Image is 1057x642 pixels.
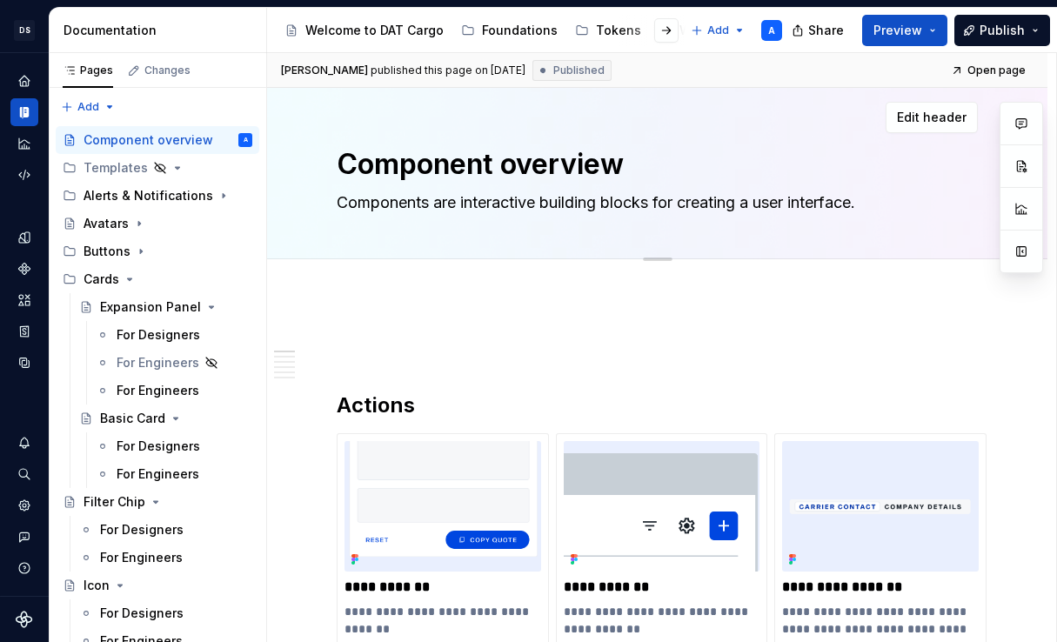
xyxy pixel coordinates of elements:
textarea: Component overview [333,144,974,185]
div: Pages [63,64,113,77]
a: Home [10,67,38,95]
span: Edit header [897,109,967,126]
a: Basic Card [72,405,259,432]
div: DS [14,20,35,41]
button: Add [686,18,751,43]
div: Cards [56,265,259,293]
div: Documentation [64,22,259,39]
div: For Designers [117,326,200,344]
a: Storybook stories [10,318,38,345]
a: Assets [10,286,38,314]
a: For Engineers [72,544,259,572]
div: For Engineers [117,382,199,399]
a: Code automation [10,161,38,189]
a: Analytics [10,130,38,157]
a: Expansion Panel [72,293,259,321]
button: Edit header [886,102,978,133]
div: Tokens [596,22,641,39]
span: Publish [980,22,1025,39]
button: Contact support [10,523,38,551]
div: For Designers [100,521,184,538]
div: Changes [144,64,191,77]
a: For Engineers [89,460,259,488]
div: Expansion Panel [100,298,201,316]
button: Add [56,95,121,119]
a: Tokens [568,17,648,44]
a: Icon [56,572,259,599]
div: Buttons [84,243,130,260]
button: Share [783,15,855,46]
a: For Designers [72,599,259,627]
div: Icon [84,577,110,594]
div: published this page on [DATE] [371,64,525,77]
button: DS [3,11,45,49]
div: Cards [84,271,119,288]
div: Component overview [84,131,213,149]
a: Component overviewA [56,126,259,154]
div: For Designers [100,605,184,622]
a: Avatars [56,210,259,237]
div: Buttons [56,237,259,265]
a: Welcome to DAT Cargo [278,17,451,44]
span: Published [553,64,605,77]
a: For Engineers [89,377,259,405]
div: Basic Card [100,410,165,427]
img: 7c0b7381-50f6-4038-a4ae-5b10cc08d452.png [345,441,541,572]
div: Avatars [84,215,129,232]
svg: Supernova Logo [16,611,33,628]
button: Search ⌘K [10,460,38,488]
div: For Engineers [117,465,199,483]
a: Documentation [10,98,38,126]
a: For Designers [89,321,259,349]
a: For Engineers [89,349,259,377]
span: Add [77,100,99,114]
span: Open page [967,64,1026,77]
span: Add [707,23,729,37]
div: Alerts & Notifications [56,182,259,210]
div: Page tree [278,13,682,48]
div: Welcome to DAT Cargo [305,22,444,39]
div: For Engineers [117,354,199,371]
a: Foundations [454,17,565,44]
div: Templates [56,154,259,182]
textarea: Components are interactive building blocks for creating a user interface. [333,189,974,217]
h2: Actions [337,391,978,419]
div: Foundations [482,22,558,39]
span: Preview [873,22,922,39]
a: For Designers [89,432,259,460]
a: Components [10,255,38,283]
div: Templates [84,159,148,177]
img: 1061a708-5e68-467d-9639-fe19fdbfb844.png [564,441,760,572]
div: For Designers [117,438,200,455]
span: Share [808,22,844,39]
img: 8f18b4ba-6bef-4654-a1f4-1ca4628da902.png [782,441,979,572]
a: For Designers [72,516,259,544]
span: [PERSON_NAME] [281,64,368,77]
div: Alerts & Notifications [84,187,213,204]
div: Filter Chip [84,493,145,511]
a: Settings [10,492,38,519]
a: Open page [946,58,1034,83]
a: Filter Chip [56,488,259,516]
a: Data sources [10,349,38,377]
button: Notifications [10,429,38,457]
a: Design tokens [10,224,38,251]
button: Preview [862,15,947,46]
div: A [244,131,248,149]
div: For Engineers [100,549,183,566]
div: A [768,23,775,37]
